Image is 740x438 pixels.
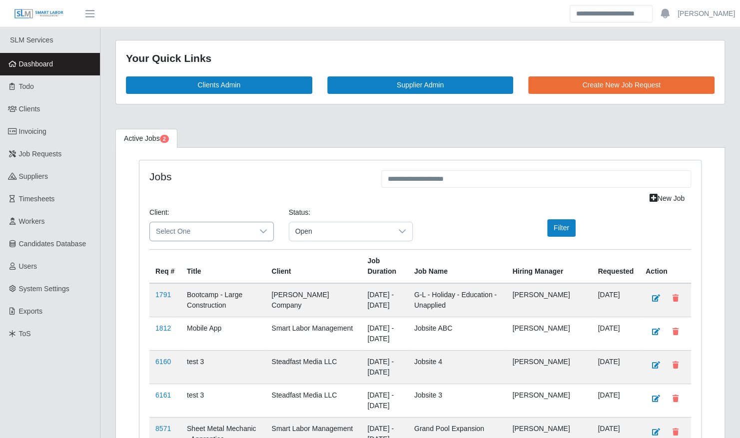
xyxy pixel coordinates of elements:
[592,350,640,384] td: [DATE]
[289,207,311,218] label: Status:
[265,249,361,283] th: Client
[265,350,361,384] td: Steadfast Media LLC
[160,135,169,143] span: Pending Jobs
[265,283,361,317] td: [PERSON_NAME] Company
[361,283,408,317] td: [DATE] - [DATE]
[181,350,265,384] td: test 3
[150,222,253,241] span: Select One
[592,249,640,283] th: Requested
[408,350,507,384] td: Jobsite 4
[19,105,40,113] span: Clients
[570,5,653,22] input: Search
[265,384,361,417] td: Steadfast Media LLC
[19,82,34,90] span: Todo
[19,127,46,135] span: Invoicing
[19,307,42,315] span: Exports
[361,249,408,283] th: Job Duration
[361,350,408,384] td: [DATE] - [DATE]
[149,170,366,183] h4: Jobs
[592,283,640,317] td: [DATE]
[327,76,514,94] a: Supplier Admin
[181,249,265,283] th: Title
[14,8,64,19] img: SLM Logo
[149,207,169,218] label: Client:
[181,384,265,417] td: test 3
[408,283,507,317] td: G-L - Holiday - Education - Unapplied
[19,60,53,68] span: Dashboard
[506,350,592,384] td: [PERSON_NAME]
[592,384,640,417] td: [DATE]
[408,384,507,417] td: Jobsite 3
[181,283,265,317] td: Bootcamp - Large Construction
[19,195,55,203] span: Timesheets
[643,190,691,207] a: New Job
[155,291,171,299] a: 1791
[126,76,312,94] a: Clients Admin
[19,285,69,293] span: System Settings
[155,425,171,433] a: 8571
[19,217,45,225] span: Workers
[19,172,48,180] span: Suppliers
[289,222,393,241] span: Open
[506,317,592,350] td: [PERSON_NAME]
[361,384,408,417] td: [DATE] - [DATE]
[678,8,735,19] a: [PERSON_NAME]
[506,283,592,317] td: [PERSON_NAME]
[149,249,181,283] th: Req #
[181,317,265,350] td: Mobile App
[155,324,171,332] a: 1812
[408,249,507,283] th: Job Name
[10,36,53,44] span: SLM Services
[592,317,640,350] td: [DATE]
[19,240,86,248] span: Candidates Database
[506,249,592,283] th: Hiring Manager
[640,249,691,283] th: Action
[115,129,177,148] a: Active Jobs
[547,219,576,237] button: Filter
[19,262,37,270] span: Users
[155,391,171,399] a: 6161
[126,50,715,66] div: Your Quick Links
[528,76,715,94] a: Create New Job Request
[19,150,62,158] span: Job Requests
[408,317,507,350] td: Jobsite ABC
[361,317,408,350] td: [DATE] - [DATE]
[506,384,592,417] td: [PERSON_NAME]
[265,317,361,350] td: Smart Labor Management
[19,330,31,338] span: ToS
[155,358,171,366] a: 6160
